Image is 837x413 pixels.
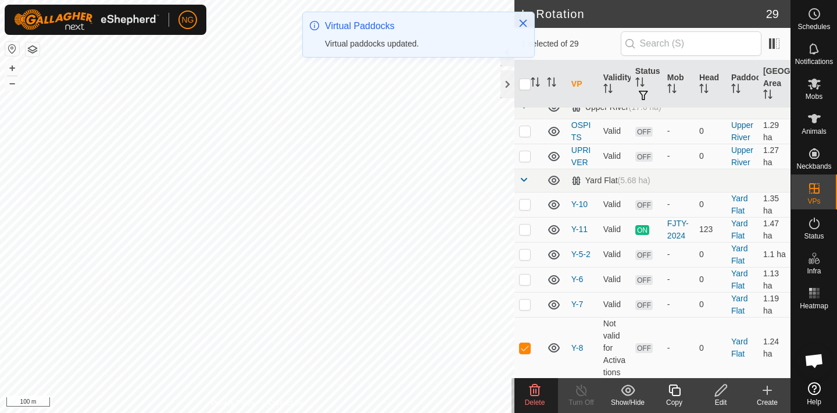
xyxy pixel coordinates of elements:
span: (5.68 ha) [618,176,650,185]
td: 0 [695,192,727,217]
a: Contact Us [269,398,303,408]
td: 123 [695,217,727,242]
td: 0 [695,267,727,292]
input: Search (S) [621,31,761,56]
td: 0 [695,119,727,144]
span: Infra [807,268,821,275]
td: 0 [695,144,727,169]
div: - [667,125,690,137]
a: Yard Flat [731,194,748,215]
th: [GEOGRAPHIC_DATA] Area [759,60,791,108]
a: Y-7 [571,300,584,309]
th: Head [695,60,727,108]
span: OFF [635,152,653,162]
span: Schedules [797,23,830,30]
span: (17.6 ha) [629,102,661,112]
td: 0 [695,292,727,317]
p-sorticon: Activate to sort [603,86,613,95]
button: Reset Map [5,42,19,56]
a: Yard Flat [731,337,748,358]
span: OFF [635,343,653,353]
a: Yard Flat [731,244,748,265]
div: - [667,198,690,211]
span: 1 selected of 29 [521,38,621,50]
p-sorticon: Activate to sort [667,86,677,95]
a: Yard Flat [731,219,748,240]
th: Validity [599,60,631,108]
a: Upper River [731,120,753,142]
div: Virtual Paddocks [325,19,506,33]
a: Help [791,378,837,410]
button: + [5,61,19,75]
p-sorticon: Activate to sort [763,91,772,101]
button: Close [515,15,531,31]
td: 0 [695,317,727,379]
td: Valid [599,242,631,267]
p-sorticon: Activate to sort [635,79,645,88]
td: 1.19 ha [759,292,791,317]
h2: In Rotation [521,7,766,21]
div: FJTY-2024 [667,218,690,242]
a: Open chat [797,343,832,378]
a: Y-10 [571,200,588,209]
div: Create [744,397,791,408]
div: Edit [697,397,744,408]
div: Copy [651,397,697,408]
span: OFF [635,127,653,137]
p-sorticon: Activate to sort [531,79,540,88]
a: Y-8 [571,343,584,353]
div: - [667,150,690,162]
td: Not valid for Activations [599,317,631,379]
span: OFF [635,275,653,285]
div: - [667,342,690,354]
td: Valid [599,292,631,317]
td: 1.13 ha [759,267,791,292]
div: Yard Flat [571,176,650,186]
a: Y-5-2 [571,250,591,259]
span: OFF [635,300,653,310]
th: Status [631,60,663,108]
th: Paddock [727,60,759,108]
div: - [667,298,690,311]
span: OFF [635,200,653,210]
button: – [5,76,19,90]
a: Y-11 [571,225,588,234]
div: - [667,248,690,261]
span: VPs [807,198,820,205]
div: Turn Off [558,397,604,408]
span: Help [807,398,821,405]
span: Animals [802,128,827,135]
span: ON [635,225,649,235]
td: Valid [599,144,631,169]
button: Map Layers [26,42,40,56]
td: Valid [599,192,631,217]
td: 1.47 ha [759,217,791,242]
p-sorticon: Activate to sort [731,86,741,95]
td: 1.29 ha [759,119,791,144]
td: 0 [695,242,727,267]
td: 1.27 ha [759,144,791,169]
div: Virtual paddocks updated. [325,38,506,50]
td: 1.24 ha [759,317,791,379]
a: OSPITS [571,120,591,142]
span: Neckbands [796,163,831,170]
span: 29 [766,5,779,23]
p-sorticon: Activate to sort [547,79,556,88]
a: Yard Flat [731,294,748,315]
td: Valid [599,217,631,242]
a: Yard Flat [731,269,748,290]
td: 1.35 ha [759,192,791,217]
div: Show/Hide [604,397,651,408]
span: Heatmap [800,302,828,309]
td: Valid [599,119,631,144]
a: UPRIVER [571,145,591,167]
span: OFF [635,250,653,260]
span: Notifications [795,58,833,65]
img: Gallagher Logo [14,9,159,30]
th: VP [567,60,599,108]
span: NG [182,14,194,26]
a: Y-6 [571,275,584,284]
div: - [667,273,690,286]
span: Delete [525,398,545,407]
td: 1.1 ha [759,242,791,267]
